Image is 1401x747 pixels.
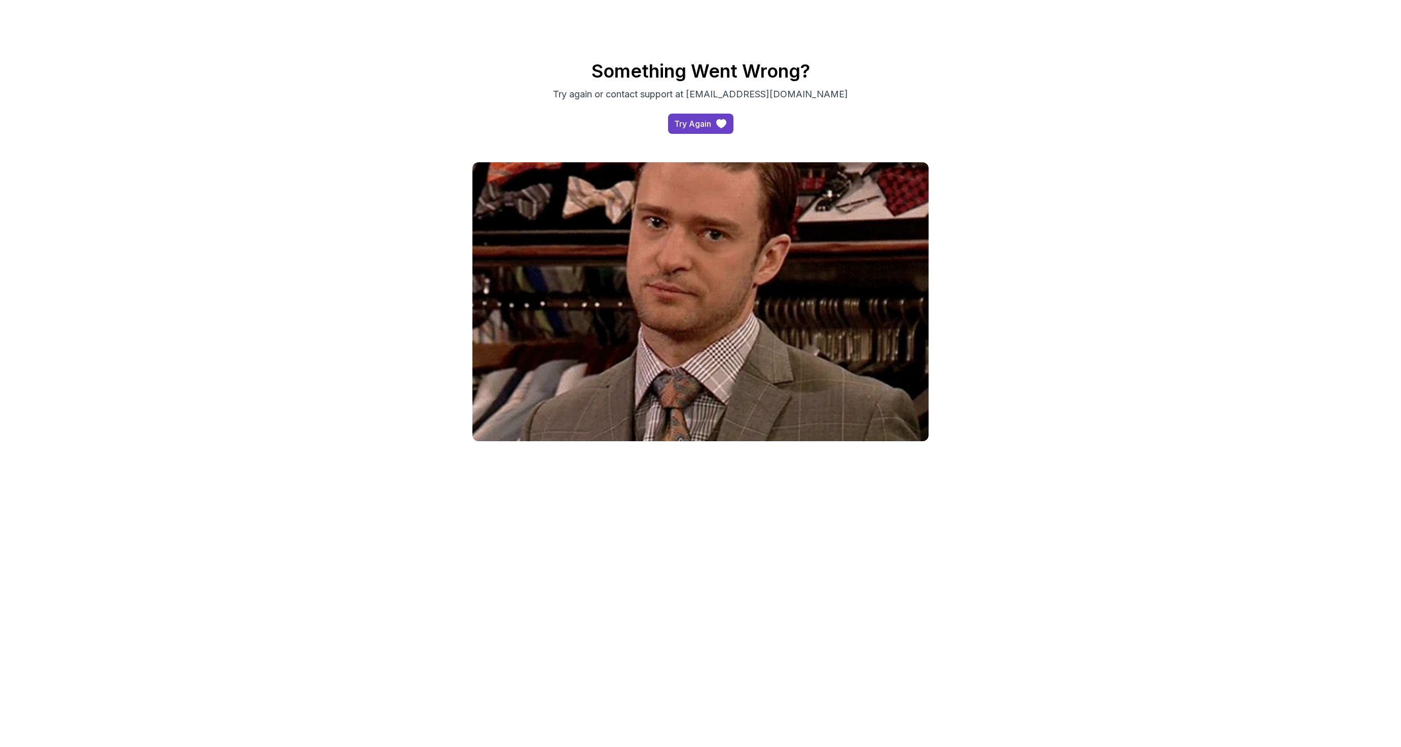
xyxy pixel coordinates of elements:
a: access-dashboard [668,114,733,134]
p: Try again or contact support at [EMAIL_ADDRESS][DOMAIN_NAME] [530,87,871,101]
h2: Something Went Wrong? [346,61,1055,81]
button: Try Again [668,114,733,134]
img: gif [472,162,929,441]
div: Try Again [674,118,711,130]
